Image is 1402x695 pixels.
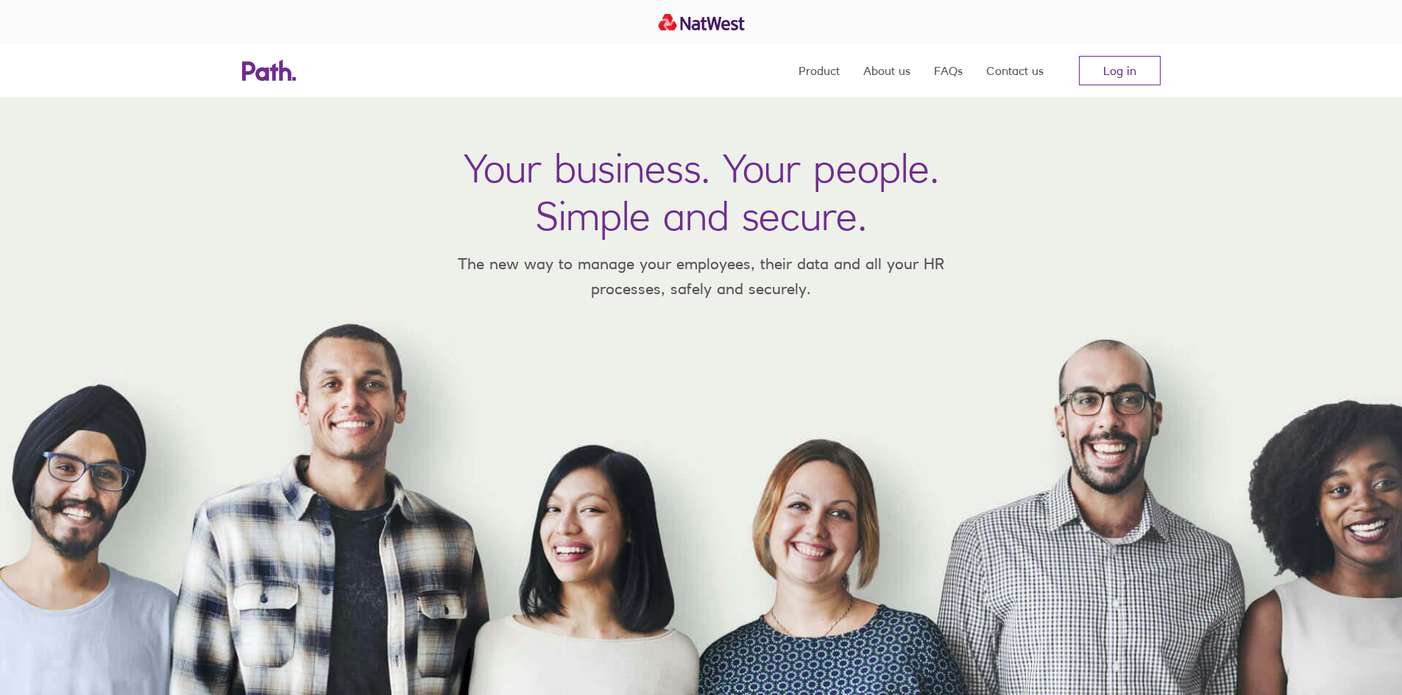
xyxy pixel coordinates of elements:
p: The new way to manage your employees, their data and all your HR processes, safely and securely. [436,252,966,301]
a: About us [863,44,910,97]
h1: Your business. Your people. Simple and secure. [464,144,939,240]
a: Product [799,44,840,97]
a: Log in [1079,56,1161,85]
a: Contact us [986,44,1044,97]
a: FAQs [934,44,963,97]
